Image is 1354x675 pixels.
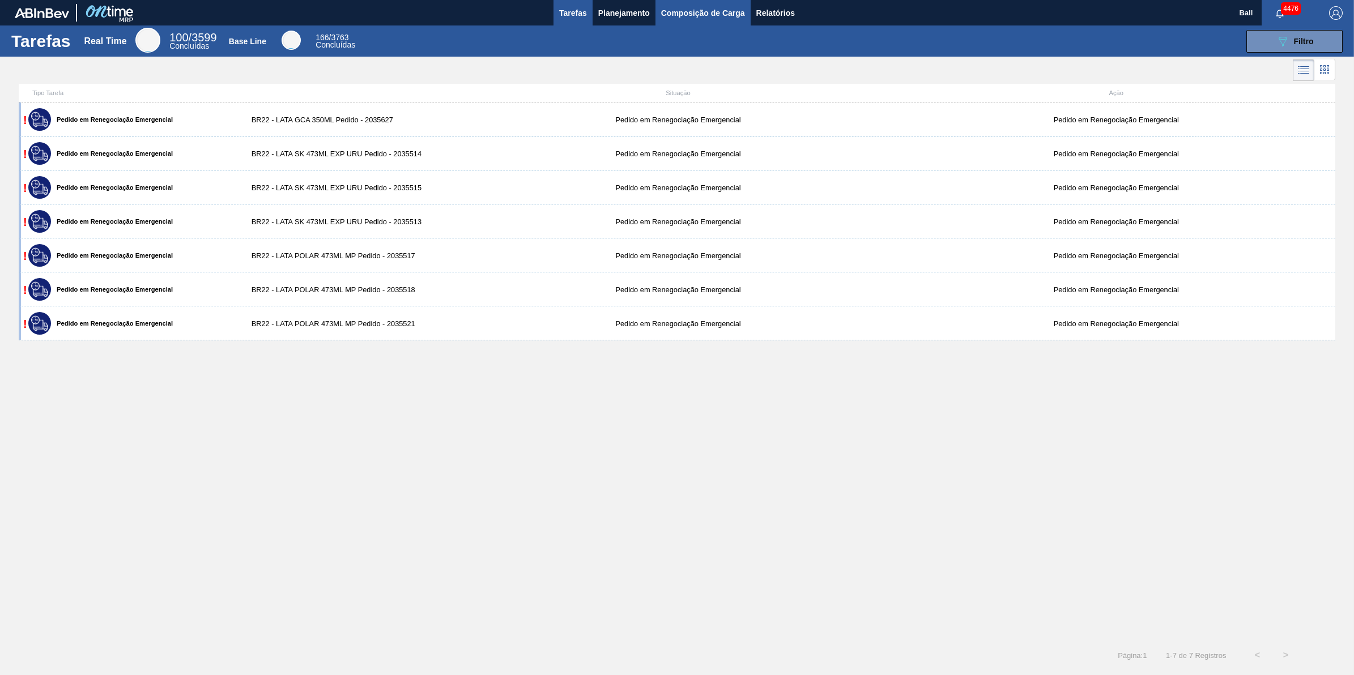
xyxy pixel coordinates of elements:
div: Ação [897,89,1335,96]
img: TNhmsLtSVTkK8tSr43FrP2fwEKptu5GPRR3wAAAABJRU5ErkJggg== [15,8,69,18]
span: 4476 [1281,2,1301,15]
div: Base Line [282,31,301,50]
div: Pedido em Renegociação Emergencial [459,251,897,260]
span: ! [23,250,27,262]
div: BR22 - LATA POLAR 473ML MP Pedido - 2035518 [240,285,459,294]
button: > [1271,641,1300,669]
label: Pedido em Renegociação Emergencial [51,286,173,293]
div: Real Time [135,28,160,53]
span: Composição de Carga [661,6,745,20]
span: ! [23,216,27,228]
div: Base Line [229,37,266,46]
span: Página : 1 [1118,651,1147,660]
label: Pedido em Renegociação Emergencial [51,320,173,327]
button: < [1243,641,1271,669]
button: Filtro [1246,30,1343,53]
div: Pedido em Renegociação Emergencial [897,183,1335,192]
div: Pedido em Renegociação Emergencial [897,319,1335,328]
div: BR22 - LATA GCA 350ML Pedido - 2035627 [240,116,459,124]
div: Visão em Lista [1293,59,1314,81]
span: ! [23,182,27,194]
img: Logout [1329,6,1343,20]
label: Pedido em Renegociação Emergencial [51,218,173,225]
div: BR22 - LATA POLAR 473ML MP Pedido - 2035521 [240,319,459,328]
span: Concluídas [316,40,355,49]
div: Pedido em Renegociação Emergencial [459,183,897,192]
div: Pedido em Renegociação Emergencial [459,116,897,124]
div: Real Time [84,36,126,46]
label: Pedido em Renegociação Emergencial [51,150,173,157]
h1: Tarefas [11,35,71,48]
div: Real Time [169,33,216,50]
div: Pedido em Renegociação Emergencial [459,149,897,158]
div: Pedido em Renegociação Emergencial [897,251,1335,260]
span: 166 [316,33,329,42]
button: Notificações [1262,5,1298,21]
span: Planejamento [598,6,650,20]
span: / 3599 [169,31,216,44]
div: Pedido em Renegociação Emergencial [897,116,1335,124]
label: Pedido em Renegociação Emergencial [51,184,173,191]
div: Pedido em Renegociação Emergencial [897,285,1335,294]
div: Situação [459,89,897,96]
span: 1 - 7 de 7 Registros [1164,651,1226,660]
span: 100 [169,31,188,44]
label: Pedido em Renegociação Emergencial [51,116,173,123]
span: Relatórios [756,6,795,20]
label: Pedido em Renegociação Emergencial [51,252,173,259]
div: Tipo Tarefa [21,89,240,96]
span: ! [23,318,27,330]
div: BR22 - LATA SK 473ML EXP URU Pedido - 2035513 [240,217,459,226]
span: Concluídas [169,41,209,50]
div: BR22 - LATA SK 473ML EXP URU Pedido - 2035515 [240,183,459,192]
div: Pedido em Renegociação Emergencial [459,319,897,328]
div: BR22 - LATA SK 473ML EXP URU Pedido - 2035514 [240,149,459,158]
span: Tarefas [559,6,587,20]
div: BR22 - LATA POLAR 473ML MP Pedido - 2035517 [240,251,459,260]
div: Pedido em Renegociação Emergencial [459,285,897,294]
div: Pedido em Renegociação Emergencial [897,149,1335,158]
div: Pedido em Renegociação Emergencial [897,217,1335,226]
div: Pedido em Renegociação Emergencial [459,217,897,226]
span: ! [23,114,27,126]
div: Base Line [316,34,355,49]
span: / 3763 [316,33,348,42]
div: Visão em Cards [1314,59,1335,81]
span: Filtro [1294,37,1314,46]
span: ! [23,284,27,296]
span: ! [23,148,27,160]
